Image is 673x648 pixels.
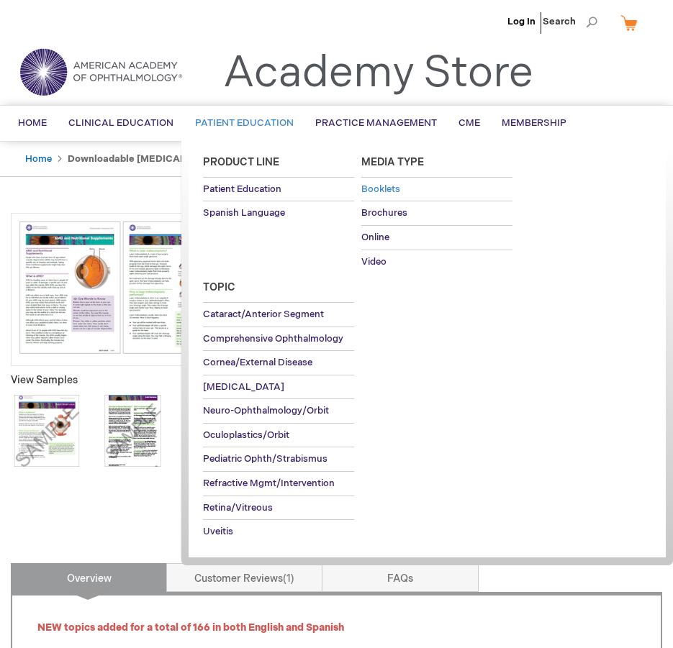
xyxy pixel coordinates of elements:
span: Pediatric Ophth/Strabismus [203,453,328,465]
span: Online [361,232,389,243]
span: Home [18,117,47,129]
span: Topic [203,281,235,293]
span: Retina/Vitreous [203,502,273,514]
a: Overview [11,563,167,592]
p: View Samples [11,373,337,388]
span: Media Type [361,156,424,168]
span: [MEDICAL_DATA] [203,381,284,393]
a: FAQs [322,563,478,592]
span: Oculoplastics/Orbit [203,429,289,441]
span: Spanish Language [203,207,285,219]
span: CME [459,117,480,129]
a: Customer Reviews1 [166,563,322,592]
font: NEW topics added for a total of 166 in both English and Spanish [37,621,344,634]
strong: Downloadable [MEDICAL_DATA] Handout Subscription [68,153,322,165]
img: Click to view [97,395,169,467]
a: Home [25,153,52,165]
span: Membership [502,117,566,129]
span: Neuro-Ophthalmology/Orbit [203,405,329,416]
span: Brochures [361,207,407,219]
span: Patient Education [203,183,281,195]
a: Log In [507,16,536,27]
span: 1 [283,572,294,585]
span: Cornea/External Disease [203,357,312,368]
span: Search [543,7,597,36]
span: Uveitis [203,526,233,537]
span: Booklets [361,183,400,195]
span: Video [361,256,387,268]
img: Click to view [11,395,83,467]
img: Downloadable Patient Education Handout Subscription [19,221,329,353]
a: Academy Store [223,47,533,99]
span: Comprehensive Ophthalmology [203,333,343,344]
span: Refractive Mgmt/Intervention [203,478,335,489]
span: Cataract/Anterior Segment [203,309,324,320]
span: Product Line [203,156,279,168]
